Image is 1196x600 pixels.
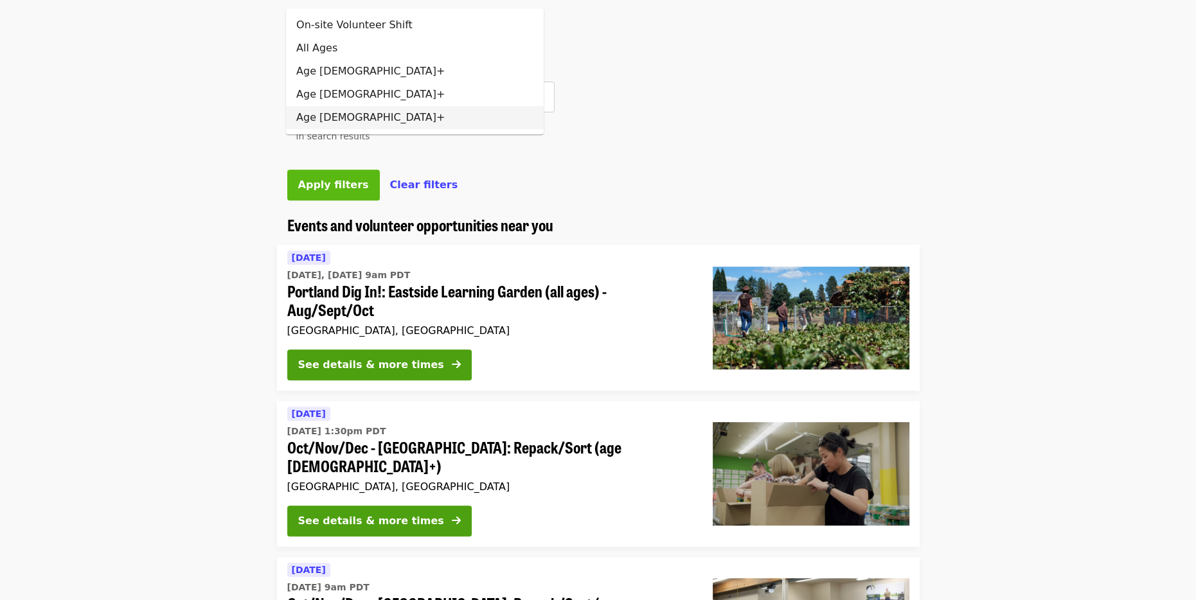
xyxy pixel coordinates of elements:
[287,581,370,594] time: [DATE] 9am PDT
[292,565,326,575] span: [DATE]
[277,245,920,391] a: See details for "Portland Dig In!: Eastside Learning Garden (all ages) - Aug/Sept/Oct"
[287,481,692,493] div: [GEOGRAPHIC_DATA], [GEOGRAPHIC_DATA]
[287,438,692,475] span: Oct/Nov/Dec - [GEOGRAPHIC_DATA]: Repack/Sort (age [DEMOGRAPHIC_DATA]+)
[298,513,444,529] div: See details & more times
[286,13,544,37] li: On-site Volunteer Shift
[286,37,544,60] li: All Ages
[287,506,472,536] button: See details & more times
[452,515,461,527] i: arrow-right icon
[286,106,544,129] li: Age [DEMOGRAPHIC_DATA]+
[286,60,544,83] li: Age [DEMOGRAPHIC_DATA]+
[287,425,386,438] time: [DATE] 1:30pm PDT
[287,213,553,236] span: Events and volunteer opportunities near you
[286,83,544,106] li: Age [DEMOGRAPHIC_DATA]+
[287,349,472,380] button: See details & more times
[298,179,369,191] span: Apply filters
[390,179,458,191] span: Clear filters
[287,269,411,282] time: [DATE], [DATE] 9am PDT
[390,177,458,193] button: Clear filters
[287,282,692,319] span: Portland Dig In!: Eastside Learning Garden (all ages) - Aug/Sept/Oct
[292,252,326,263] span: [DATE]
[277,401,920,547] a: See details for "Oct/Nov/Dec - Portland: Repack/Sort (age 8+)"
[287,324,692,337] div: [GEOGRAPHIC_DATA], [GEOGRAPHIC_DATA]
[713,422,909,525] img: Oct/Nov/Dec - Portland: Repack/Sort (age 8+) organized by Oregon Food Bank
[713,267,909,369] img: Portland Dig In!: Eastside Learning Garden (all ages) - Aug/Sept/Oct organized by Oregon Food Bank
[452,358,461,371] i: arrow-right icon
[298,357,444,373] div: See details & more times
[292,409,326,419] span: [DATE]
[287,170,380,200] button: Apply filters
